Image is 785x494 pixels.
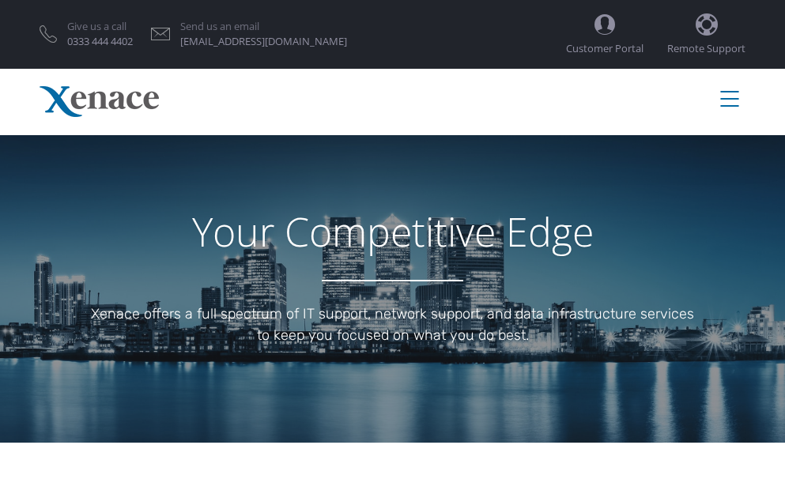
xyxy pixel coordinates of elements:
[180,21,347,47] a: Send us an email [EMAIL_ADDRESS][DOMAIN_NAME]
[40,304,746,346] div: Xenace offers a full spectrum of IT support, network support, and data infrastructure services to...
[67,21,133,47] a: Give us a call 0333 444 4402
[180,21,347,32] span: Send us an email
[67,21,133,32] span: Give us a call
[40,86,159,117] img: Xenace
[180,36,347,47] span: [EMAIL_ADDRESS][DOMAIN_NAME]
[67,36,133,47] span: 0333 444 4402
[40,208,746,255] h3: Your Competitive Edge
